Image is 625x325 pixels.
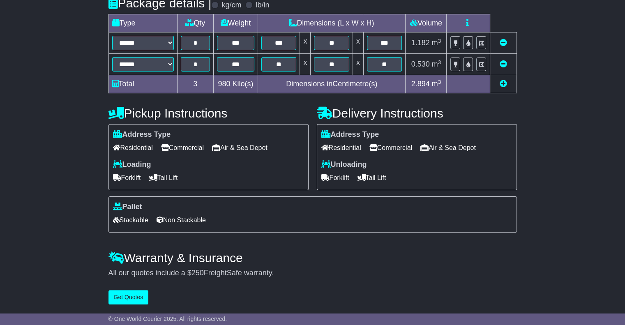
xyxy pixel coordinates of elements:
span: m [432,39,441,47]
td: Volume [406,14,447,32]
span: 0.530 [411,60,430,68]
td: x [300,32,311,54]
h4: Pickup Instructions [108,106,309,120]
sup: 3 [438,38,441,44]
label: Address Type [113,130,171,139]
label: kg/cm [221,1,241,10]
span: Commercial [369,141,412,154]
label: Loading [113,160,151,169]
span: Air & Sea Depot [420,141,476,154]
span: 250 [191,269,204,277]
td: x [300,54,311,75]
label: Pallet [113,203,142,212]
span: Tail Lift [149,171,178,184]
span: Commercial [161,141,204,154]
span: Tail Lift [357,171,386,184]
td: Dimensions (L x W x H) [258,14,405,32]
td: Dimensions in Centimetre(s) [258,75,405,93]
a: Add new item [500,80,507,88]
span: Stackable [113,214,148,226]
label: Address Type [321,130,379,139]
span: 980 [218,80,230,88]
span: Non Stackable [157,214,206,226]
span: © One World Courier 2025. All rights reserved. [108,316,227,322]
h4: Warranty & Insurance [108,251,517,265]
td: Type [108,14,177,32]
td: Kilo(s) [213,75,258,93]
sup: 3 [438,59,441,65]
a: Remove this item [500,39,507,47]
label: Unloading [321,160,367,169]
td: 3 [177,75,213,93]
span: Residential [321,141,361,154]
td: Total [108,75,177,93]
button: Get Quotes [108,290,149,304]
td: x [353,54,363,75]
div: All our quotes include a $ FreightSafe warranty. [108,269,517,278]
span: Air & Sea Depot [212,141,268,154]
td: Qty [177,14,213,32]
span: 2.894 [411,80,430,88]
td: Weight [213,14,258,32]
span: 1.182 [411,39,430,47]
span: Residential [113,141,153,154]
a: Remove this item [500,60,507,68]
span: Forklift [321,171,349,184]
span: m [432,80,441,88]
sup: 3 [438,79,441,85]
label: lb/in [256,1,269,10]
h4: Delivery Instructions [317,106,517,120]
td: x [353,32,363,54]
span: Forklift [113,171,141,184]
span: m [432,60,441,68]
